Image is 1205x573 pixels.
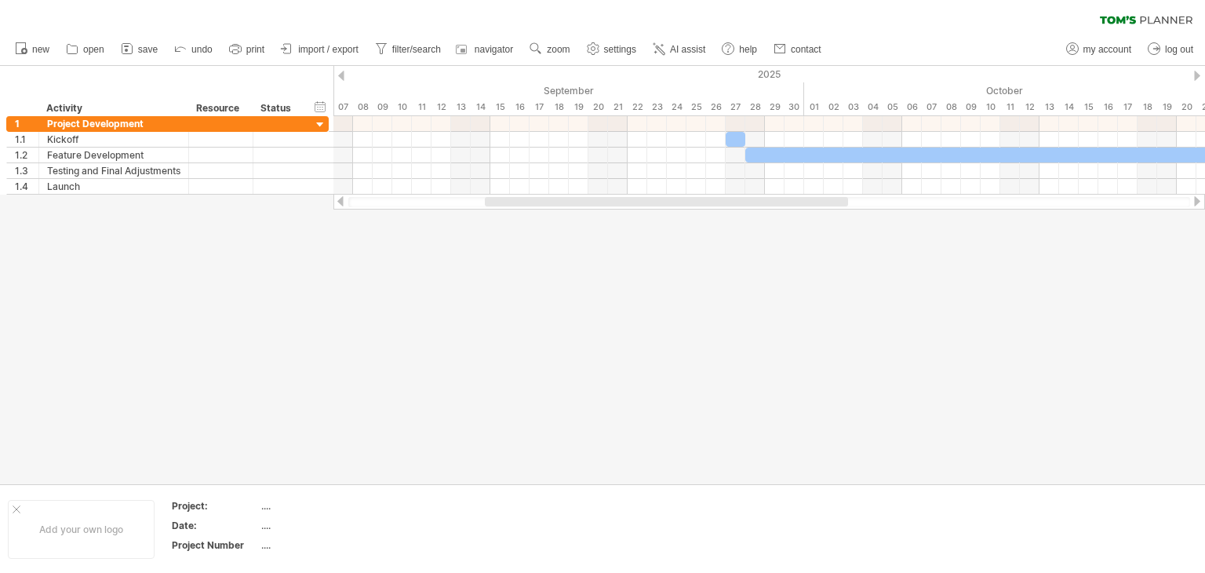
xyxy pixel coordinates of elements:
span: contact [791,44,821,55]
div: Wednesday, 8 October 2025 [941,99,961,115]
div: Status [260,100,295,116]
div: Friday, 17 October 2025 [1118,99,1138,115]
div: Tuesday, 30 September 2025 [785,99,804,115]
div: Kickoff [47,132,180,147]
div: Saturday, 13 September 2025 [451,99,471,115]
div: Sunday, 5 October 2025 [883,99,902,115]
div: .... [261,538,393,552]
div: Monday, 13 October 2025 [1039,99,1059,115]
a: settings [583,39,641,60]
div: .... [261,499,393,513]
div: 1.4 [15,179,38,194]
span: my account [1083,44,1131,55]
div: 1.3 [15,163,38,178]
div: Wednesday, 1 October 2025 [804,99,824,115]
span: AI assist [670,44,705,55]
span: help [739,44,757,55]
div: Launch [47,179,180,194]
a: new [11,39,54,60]
div: Resource [196,100,244,116]
span: zoom [547,44,570,55]
a: filter/search [371,39,446,60]
span: save [138,44,158,55]
div: Monday, 8 September 2025 [353,99,373,115]
span: filter/search [392,44,441,55]
span: undo [191,44,213,55]
span: print [246,44,264,55]
div: Thursday, 25 September 2025 [686,99,706,115]
div: Sunday, 21 September 2025 [608,99,628,115]
div: Saturday, 4 October 2025 [863,99,883,115]
div: Monday, 29 September 2025 [765,99,785,115]
div: 1.1 [15,132,38,147]
div: Testing and Final Adjustments [47,163,180,178]
span: navigator [475,44,513,55]
div: Tuesday, 23 September 2025 [647,99,667,115]
div: Project Number [172,538,258,552]
div: Sunday, 14 September 2025 [471,99,490,115]
div: Sunday, 28 September 2025 [745,99,765,115]
div: Friday, 19 September 2025 [569,99,588,115]
div: Wednesday, 24 September 2025 [667,99,686,115]
div: 1.2 [15,148,38,162]
div: Date: [172,519,258,532]
div: Saturday, 20 September 2025 [588,99,608,115]
a: open [62,39,109,60]
div: Saturday, 18 October 2025 [1138,99,1157,115]
div: Tuesday, 14 October 2025 [1059,99,1079,115]
div: Friday, 3 October 2025 [843,99,863,115]
div: Thursday, 11 September 2025 [412,99,431,115]
div: Monday, 6 October 2025 [902,99,922,115]
a: help [718,39,762,60]
div: September 2025 [216,82,804,99]
div: Activity [46,100,180,116]
div: Friday, 10 October 2025 [981,99,1000,115]
div: Feature Development [47,148,180,162]
a: undo [170,39,217,60]
span: new [32,44,49,55]
div: Monday, 22 September 2025 [628,99,647,115]
span: log out [1165,44,1193,55]
div: 1 [15,116,38,131]
div: Project Development [47,116,180,131]
div: Tuesday, 7 October 2025 [922,99,941,115]
div: Sunday, 19 October 2025 [1157,99,1177,115]
a: zoom [526,39,574,60]
div: Monday, 20 October 2025 [1177,99,1196,115]
a: contact [770,39,826,60]
div: Wednesday, 17 September 2025 [530,99,549,115]
a: print [225,39,269,60]
div: Tuesday, 16 September 2025 [510,99,530,115]
div: Tuesday, 9 September 2025 [373,99,392,115]
div: .... [261,519,393,532]
div: Add your own logo [8,500,155,559]
a: import / export [277,39,363,60]
div: Wednesday, 15 October 2025 [1079,99,1098,115]
a: my account [1062,39,1136,60]
div: Sunday, 7 September 2025 [333,99,353,115]
span: open [83,44,104,55]
div: Friday, 12 September 2025 [431,99,451,115]
div: Saturday, 27 September 2025 [726,99,745,115]
div: Friday, 26 September 2025 [706,99,726,115]
span: import / export [298,44,359,55]
div: Project: [172,499,258,513]
a: navigator [453,39,518,60]
div: Sunday, 12 October 2025 [1020,99,1039,115]
div: Thursday, 9 October 2025 [961,99,981,115]
a: AI assist [649,39,710,60]
div: Saturday, 11 October 2025 [1000,99,1020,115]
div: Thursday, 18 September 2025 [549,99,569,115]
div: Thursday, 16 October 2025 [1098,99,1118,115]
div: Wednesday, 10 September 2025 [392,99,412,115]
a: log out [1144,39,1198,60]
span: settings [604,44,636,55]
div: Thursday, 2 October 2025 [824,99,843,115]
div: Monday, 15 September 2025 [490,99,510,115]
a: save [117,39,162,60]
